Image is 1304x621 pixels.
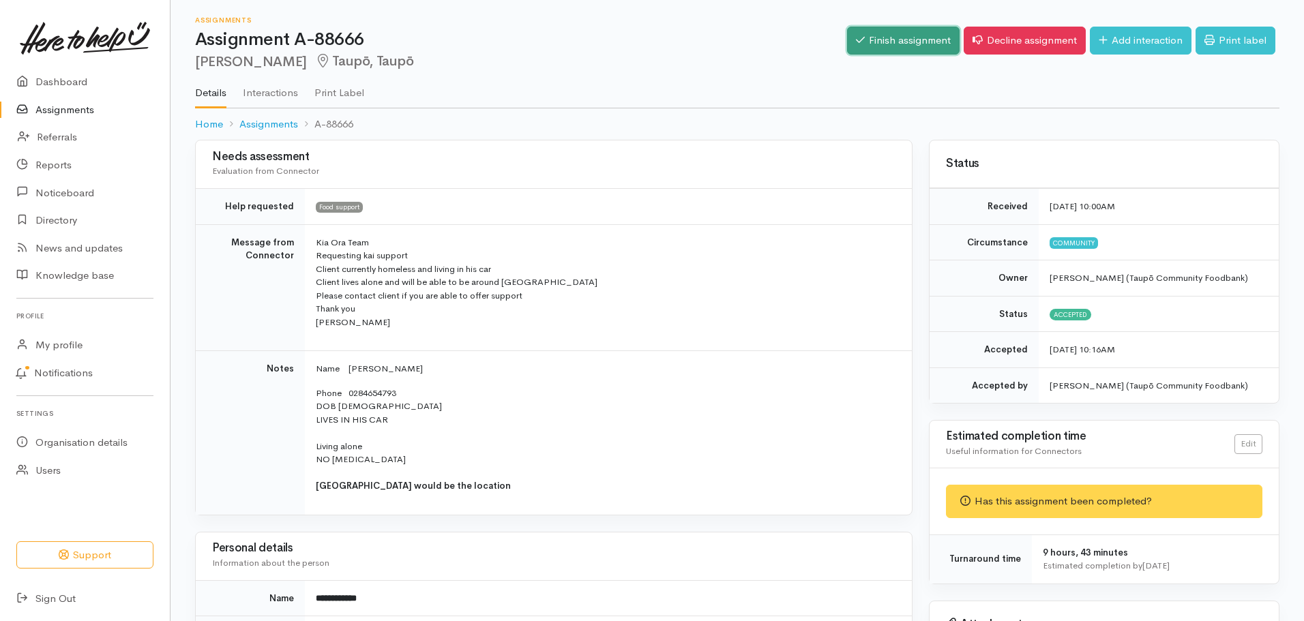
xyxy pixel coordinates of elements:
[964,27,1086,55] a: Decline assignment
[1050,200,1115,212] time: [DATE] 10:00AM
[1142,560,1170,571] time: [DATE]
[1234,434,1262,454] a: Edit
[314,69,364,107] a: Print Label
[1039,367,1279,403] td: [PERSON_NAME] (Taupō Community Foodbank)
[1043,559,1262,573] div: Estimated completion by
[930,332,1039,368] td: Accepted
[212,165,319,177] span: Evaluation from Connector
[930,296,1039,332] td: Status
[315,52,414,70] span: Taupō, Taupō
[212,151,895,164] h3: Needs assessment
[195,54,847,70] h2: [PERSON_NAME]
[1050,344,1115,355] time: [DATE] 10:16AM
[16,541,153,569] button: Support
[196,189,305,225] td: Help requested
[316,480,511,491] b: [GEOGRAPHIC_DATA] would be the location
[239,117,298,132] a: Assignments
[316,362,895,376] p: Name [PERSON_NAME]
[16,307,153,325] h6: Profile
[946,157,1262,170] h3: Status
[930,189,1039,225] td: Received
[1050,309,1091,320] span: Accepted
[1043,547,1128,558] span: 9 hours, 43 minutes
[212,542,895,555] h3: Personal details
[1196,27,1275,55] a: Print label
[930,534,1032,584] td: Turnaround time
[316,236,895,329] p: Kia Ora Team Requesting kai support Client currently homeless and living in his car Client lives ...
[847,27,960,55] a: Finish assignment
[16,404,153,423] h6: Settings
[946,445,1082,457] span: Useful information for Connectors
[946,430,1234,443] h3: Estimated completion time
[195,30,847,50] h1: Assignment A-88666
[243,69,298,107] a: Interactions
[298,117,353,132] li: A-88666
[946,485,1262,518] div: Has this assignment been completed?
[316,202,363,213] span: Food support
[212,557,329,569] span: Information about the person
[195,117,223,132] a: Home
[196,224,305,351] td: Message from Connector
[1090,27,1191,55] a: Add interaction
[930,367,1039,403] td: Accepted by
[930,260,1039,297] td: Owner
[196,351,305,515] td: Notes
[195,16,847,24] h6: Assignments
[196,580,305,616] td: Name
[195,108,1279,140] nav: breadcrumb
[1050,272,1248,284] span: [PERSON_NAME] (Taupō Community Foodbank)
[930,224,1039,260] td: Circumstance
[195,69,226,108] a: Details
[1050,237,1098,248] span: Community
[316,387,895,493] p: Phone 0284654793 DOB [DEMOGRAPHIC_DATA] LIVES IN HIS CAR Living alone NO [MEDICAL_DATA]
